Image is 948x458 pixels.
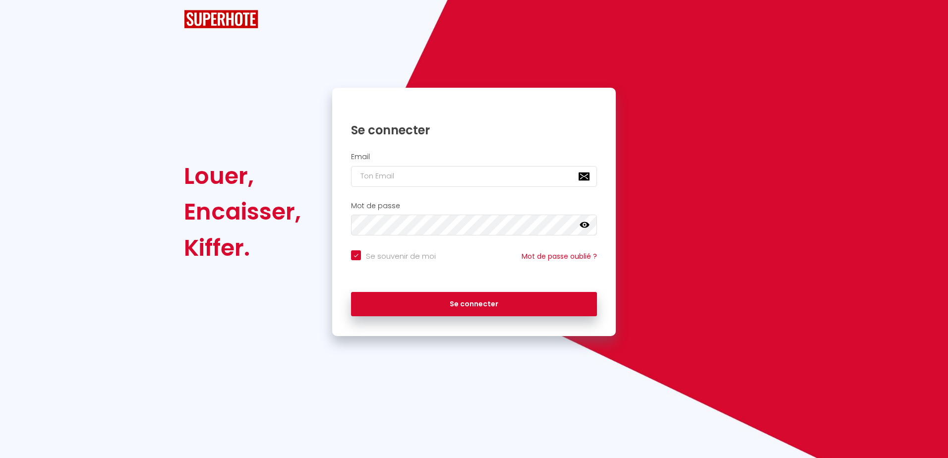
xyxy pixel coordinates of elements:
[351,202,597,210] h2: Mot de passe
[184,158,301,194] div: Louer,
[184,194,301,229] div: Encaisser,
[351,292,597,317] button: Se connecter
[184,230,301,266] div: Kiffer.
[351,166,597,187] input: Ton Email
[351,122,597,138] h1: Se connecter
[184,10,258,28] img: SuperHote logo
[522,251,597,261] a: Mot de passe oublié ?
[351,153,597,161] h2: Email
